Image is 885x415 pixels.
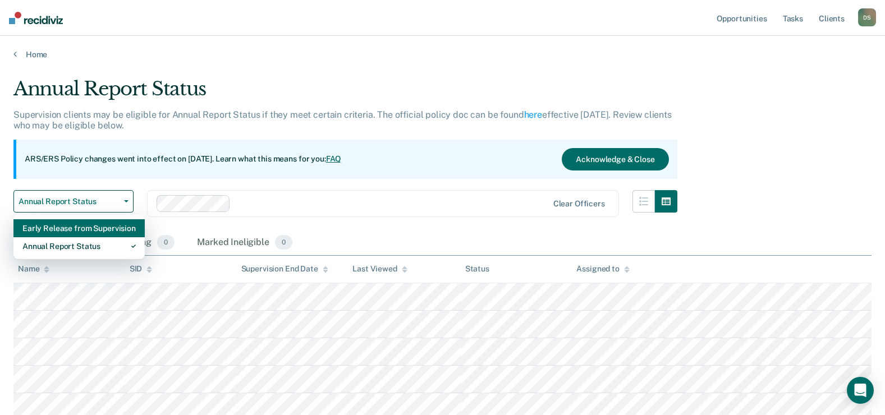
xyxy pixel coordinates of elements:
div: Last Viewed [352,264,407,274]
a: Home [13,49,872,59]
div: Status [465,264,489,274]
p: ARS/ERS Policy changes went into effect on [DATE]. Learn what this means for you: [25,154,341,165]
button: DS [858,8,876,26]
span: 0 [275,235,292,250]
div: Early Release from Supervision [22,219,136,237]
img: Recidiviz [9,12,63,24]
div: D S [858,8,876,26]
div: Supervision End Date [241,264,328,274]
div: Marked Ineligible0 [195,230,295,255]
a: FAQ [326,154,342,163]
span: Annual Report Status [19,197,120,206]
div: Annual Report Status [22,237,136,255]
button: Annual Report Status [13,190,134,213]
div: Open Intercom Messenger [847,377,874,404]
div: Name [18,264,49,274]
div: Pending0 [116,230,177,255]
div: SID [130,264,153,274]
button: Acknowledge & Close [562,148,668,170]
div: Assigned to [576,264,629,274]
div: Annual Report Status [13,77,677,109]
div: Clear officers [553,199,605,209]
p: Supervision clients may be eligible for Annual Report Status if they meet certain criteria. The o... [13,109,672,131]
a: here [524,109,542,120]
span: 0 [157,235,175,250]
